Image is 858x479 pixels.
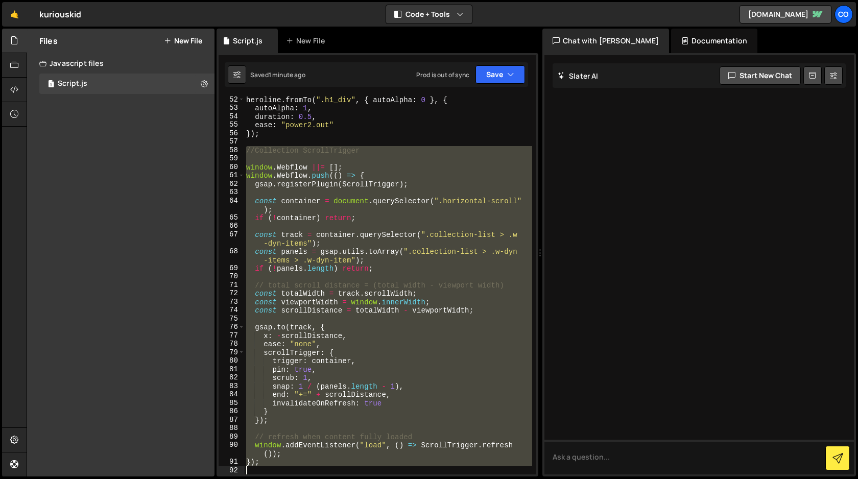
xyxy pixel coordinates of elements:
div: 73 [219,298,245,306]
div: 77 [219,331,245,340]
div: 69 [219,264,245,273]
div: 86 [219,407,245,416]
button: Code + Tools [386,5,472,23]
div: 75 [219,315,245,323]
div: 63 [219,188,245,197]
div: 78 [219,340,245,348]
div: 56 [219,129,245,138]
div: New File [286,36,329,46]
div: 89 [219,433,245,441]
div: 91 [219,458,245,466]
div: 62 [219,180,245,188]
button: Start new chat [720,66,801,85]
div: Chat with [PERSON_NAME] [542,29,669,53]
div: 71 [219,281,245,290]
div: kuriouskid [39,8,82,20]
div: 52 [219,95,245,104]
div: Javascript files [27,53,214,74]
div: Script.js [233,36,263,46]
div: 57 [219,137,245,146]
div: 88 [219,424,245,433]
div: 81 [219,365,245,374]
div: Script.js [58,79,87,88]
div: 79 [219,348,245,357]
div: 59 [219,154,245,163]
div: 72 [219,289,245,298]
div: 54 [219,112,245,121]
div: 55 [219,121,245,129]
a: Co [835,5,853,23]
div: 16633/45317.js [39,74,214,94]
button: Save [475,65,525,84]
div: 76 [219,323,245,331]
div: Prod is out of sync [416,70,469,79]
span: 1 [48,81,54,89]
div: 64 [219,197,245,213]
div: 90 [219,441,245,458]
div: 60 [219,163,245,172]
h2: Slater AI [558,71,599,81]
div: 70 [219,272,245,281]
div: 68 [219,247,245,264]
div: Saved [250,70,305,79]
div: 83 [219,382,245,391]
div: 61 [219,171,245,180]
div: 1 minute ago [269,70,305,79]
a: [DOMAIN_NAME] [740,5,831,23]
h2: Files [39,35,58,46]
button: New File [164,37,202,45]
div: Documentation [671,29,757,53]
div: 84 [219,390,245,399]
div: 53 [219,104,245,112]
div: 58 [219,146,245,155]
div: 92 [219,466,245,475]
div: 85 [219,399,245,408]
div: 67 [219,230,245,247]
div: 74 [219,306,245,315]
a: 🤙 [2,2,27,27]
div: 66 [219,222,245,230]
div: 65 [219,213,245,222]
div: 80 [219,356,245,365]
div: 82 [219,373,245,382]
div: 87 [219,416,245,424]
